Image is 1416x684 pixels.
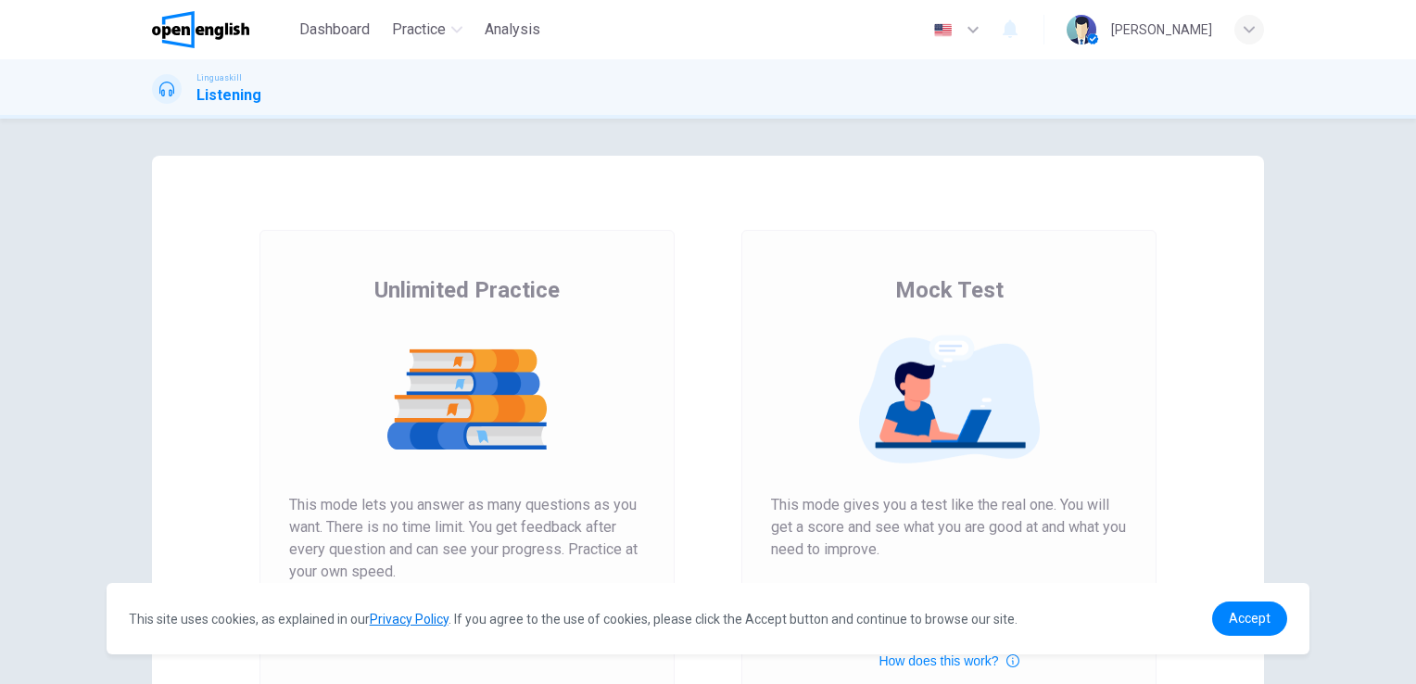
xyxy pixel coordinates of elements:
[374,275,560,305] span: Unlimited Practice
[931,23,955,37] img: en
[292,13,377,46] button: Dashboard
[771,494,1127,561] span: This mode gives you a test like the real one. You will get a score and see what you are good at a...
[196,71,242,84] span: Linguaskill
[1111,19,1212,41] div: [PERSON_NAME]
[107,583,1310,654] div: cookieconsent
[485,19,540,41] span: Analysis
[895,275,1004,305] span: Mock Test
[289,494,645,583] span: This mode lets you answer as many questions as you want. There is no time limit. You get feedback...
[1212,602,1287,636] a: dismiss cookie message
[299,19,370,41] span: Dashboard
[879,650,1018,672] button: How does this work?
[196,84,261,107] h1: Listening
[385,13,470,46] button: Practice
[152,11,249,48] img: OpenEnglish logo
[1229,611,1271,626] span: Accept
[477,13,548,46] button: Analysis
[1067,15,1096,44] img: Profile picture
[152,11,292,48] a: OpenEnglish logo
[129,612,1018,627] span: This site uses cookies, as explained in our . If you agree to the use of cookies, please click th...
[392,19,446,41] span: Practice
[370,612,449,627] a: Privacy Policy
